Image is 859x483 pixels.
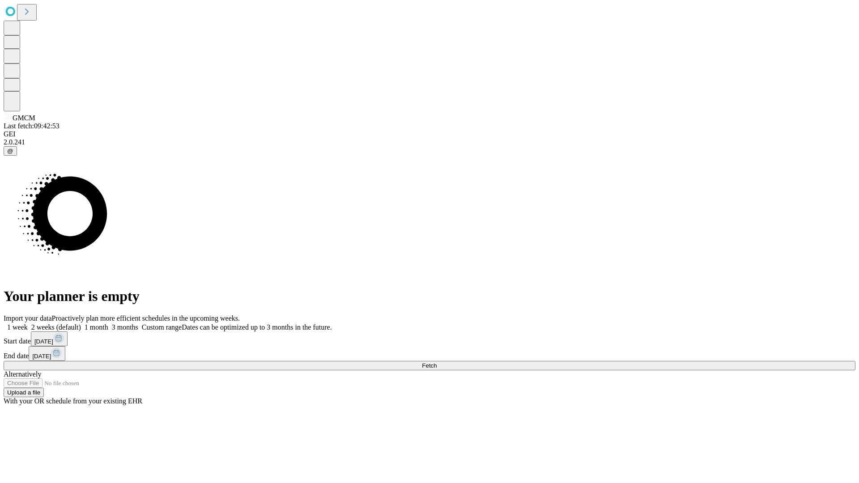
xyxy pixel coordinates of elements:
[13,114,35,122] span: GMCM
[4,122,60,130] span: Last fetch: 09:42:53
[4,138,855,146] div: 2.0.241
[4,331,855,346] div: Start date
[31,323,81,331] span: 2 weeks (default)
[4,361,855,370] button: Fetch
[4,130,855,138] div: GEI
[182,323,332,331] span: Dates can be optimized up to 3 months in the future.
[4,288,855,305] h1: Your planner is empty
[4,346,855,361] div: End date
[52,314,240,322] span: Proactively plan more efficient schedules in the upcoming weeks.
[85,323,108,331] span: 1 month
[4,370,41,378] span: Alternatively
[4,397,142,405] span: With your OR schedule from your existing EHR
[112,323,138,331] span: 3 months
[34,338,53,345] span: [DATE]
[32,353,51,360] span: [DATE]
[29,346,65,361] button: [DATE]
[7,323,28,331] span: 1 week
[4,314,52,322] span: Import your data
[4,146,17,156] button: @
[31,331,68,346] button: [DATE]
[7,148,13,154] span: @
[142,323,182,331] span: Custom range
[4,388,44,397] button: Upload a file
[422,362,437,369] span: Fetch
